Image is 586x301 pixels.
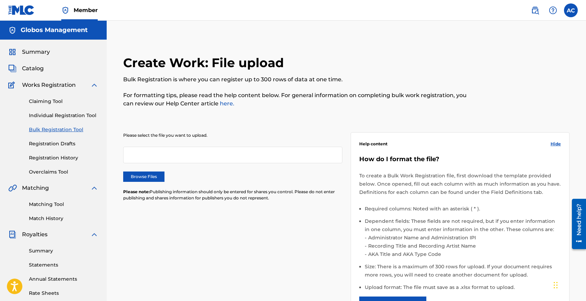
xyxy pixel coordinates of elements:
a: Bulk Registration Tool [29,126,98,133]
img: expand [90,81,98,89]
a: Individual Registration Tool [29,112,98,119]
div: Trascina [554,275,558,295]
img: Summary [8,48,17,56]
a: CatalogCatalog [8,64,44,73]
p: Publishing information should only be entered for shares you control. Please do not enter publish... [123,189,342,201]
a: Matching Tool [29,201,98,208]
li: Upload format: The file must save as a .xlsx format to upload. [365,283,561,291]
img: expand [90,184,98,192]
h5: Globos Management [21,26,88,34]
span: Works Registration [22,81,76,89]
a: Overclaims Tool [29,168,98,176]
h5: How do I format the file? [359,155,561,163]
p: Please select the file you want to upload. [123,132,342,138]
span: Please note: [123,189,150,194]
li: Dependent fields: These fields are not required, but if you enter information in one column, you ... [365,217,561,262]
a: Statements [29,261,98,269]
iframe: Chat Widget [552,268,586,301]
img: expand [90,230,98,239]
span: Help content [359,141,387,147]
a: Public Search [528,3,542,17]
li: Size: There is a maximum of 300 rows for upload. If your document requires more rows, you will ne... [365,262,561,283]
span: Royalties [22,230,47,239]
div: User Menu [564,3,578,17]
a: Annual Statements [29,276,98,283]
a: Claiming Tool [29,98,98,105]
img: help [549,6,557,14]
iframe: Resource Center [567,196,586,252]
a: SummarySummary [8,48,50,56]
span: Member [74,6,98,14]
img: Catalog [8,64,17,73]
p: Bulk Registration is where you can register up to 300 rows of data at one time. [123,75,467,84]
label: Browse Files [123,172,164,182]
span: Matching [22,184,49,192]
li: AKA Title and AKA Type Code [366,250,561,258]
img: Works Registration [8,81,17,89]
div: Widget chat [552,268,586,301]
li: Administrator Name and Administration IPI [366,233,561,242]
p: For formatting tips, please read the help content below. For general information on completing bu... [123,91,467,108]
a: Registration Drafts [29,140,98,147]
img: Accounts [8,26,17,34]
a: here. [219,100,234,107]
img: MLC Logo [8,5,35,15]
span: Catalog [22,64,44,73]
a: Rate Sheets [29,290,98,297]
img: search [531,6,539,14]
img: Top Rightsholder [61,6,70,14]
li: Required columns: Noted with an asterisk ( * ). [365,205,561,217]
p: To create a Bulk Work Registration file, first download the template provided below. Once opened,... [359,172,561,196]
a: Summary [29,247,98,255]
div: Help [546,3,560,17]
span: Summary [22,48,50,56]
img: Royalties [8,230,17,239]
a: Registration History [29,154,98,162]
li: Recording Title and Recording Artist Name [366,242,561,250]
span: Hide [551,141,561,147]
img: Matching [8,184,17,192]
a: Match History [29,215,98,222]
h2: Create Work: File upload [123,55,287,71]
